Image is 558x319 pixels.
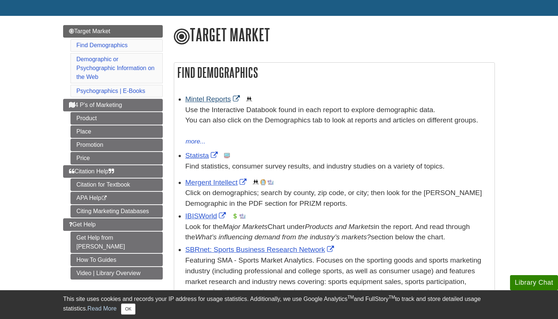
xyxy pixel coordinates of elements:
div: Use the Interactive Databook found in each report to explore demographic data. You can also click... [185,105,491,136]
a: Psychographics | E-Books [76,88,145,94]
i: This link opens in a new window [101,196,107,201]
a: Citation Help [63,165,163,178]
span: Citation Help [69,168,114,174]
img: Financial Report [232,213,238,219]
a: Link opens in new window [185,95,242,103]
div: Click on demographics; search by county, zip code, or city; then look for the [PERSON_NAME] Demog... [185,188,491,209]
span: Target Market [69,28,110,34]
button: more... [185,136,206,147]
h1: Target Market [174,25,495,46]
img: Company Information [260,179,266,185]
span: Get Help [69,221,96,228]
h2: Find Demographics [174,63,495,82]
img: Demographics [253,179,259,185]
a: Citing Marketing Databases [70,205,163,218]
span: 4 P's of Marketing [69,102,122,108]
img: Statistics [224,153,230,159]
i: Major Markets [223,223,268,230]
a: Find Demographics [76,42,128,48]
a: Target Market [63,25,163,38]
div: This site uses cookies and records your IP address for usage statistics. Additionally, we use Goo... [63,295,495,315]
a: Link opens in new window [185,178,248,186]
a: Link opens in new window [185,212,228,220]
p: Featuring SMA - Sports Market Analytics. Focuses on the sporting goods and sports marketing indus... [185,255,491,298]
a: Citation for Textbook [70,178,163,191]
img: Industry Report [240,213,245,219]
a: 4 P's of Marketing [63,99,163,111]
a: Link opens in new window [185,246,336,253]
img: Industry Report [268,179,273,185]
a: Get Help [63,218,163,231]
button: Close [121,304,135,315]
a: Place [70,125,163,138]
a: APA Help [70,192,163,204]
a: How To Guides [70,254,163,266]
a: Read More [87,305,117,312]
sup: TM [389,295,395,300]
a: Get Help from [PERSON_NAME] [70,232,163,253]
i: Products and Markets [305,223,374,230]
a: Product [70,112,163,125]
p: Find statistics, consumer survey results, and industry studies on a variety of topics. [185,161,491,172]
a: Price [70,152,163,164]
a: Link opens in new window [185,152,220,159]
i: What’s influencing demand from the industry’s markets? [195,233,371,241]
div: Look for the Chart under in the report. And read through the section below the chart. [185,222,491,243]
img: Demographics [246,96,252,102]
a: Video | Library Overview [70,267,163,280]
a: Promotion [70,139,163,151]
button: Library Chat [510,275,558,290]
sup: TM [347,295,354,300]
a: Demographic or Psychographic Information on the Web [76,56,155,80]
